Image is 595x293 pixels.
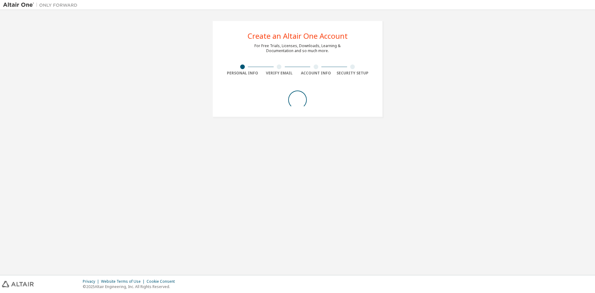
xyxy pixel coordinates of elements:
[101,279,147,284] div: Website Terms of Use
[297,71,334,76] div: Account Info
[224,71,261,76] div: Personal Info
[254,43,341,53] div: For Free Trials, Licenses, Downloads, Learning & Documentation and so much more.
[83,279,101,284] div: Privacy
[248,32,348,40] div: Create an Altair One Account
[2,281,34,287] img: altair_logo.svg
[147,279,178,284] div: Cookie Consent
[83,284,178,289] p: © 2025 Altair Engineering, Inc. All Rights Reserved.
[334,71,371,76] div: Security Setup
[261,71,298,76] div: Verify Email
[3,2,81,8] img: Altair One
